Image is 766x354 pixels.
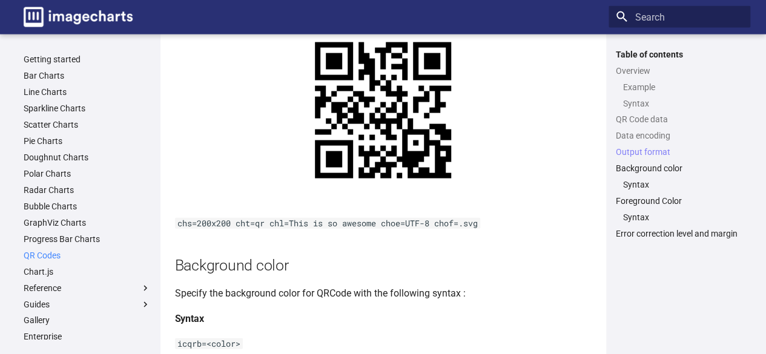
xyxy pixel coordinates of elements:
[24,331,151,342] a: Enterprise
[175,255,592,276] h2: Background color
[623,179,743,190] a: Syntax
[616,163,743,174] a: Background color
[24,201,151,212] a: Bubble Charts
[24,168,151,179] a: Polar Charts
[24,315,151,326] a: Gallery
[616,212,743,223] nav: Foreground Color
[609,49,750,60] label: Table of contents
[24,54,151,65] a: Getting started
[19,2,137,32] a: Image-Charts documentation
[616,195,743,206] a: Foreground Color
[24,103,151,114] a: Sparkline Charts
[24,119,151,130] a: Scatter Charts
[288,15,478,206] img: chart
[175,338,243,349] code: icqrb=<color>
[623,98,743,109] a: Syntax
[616,146,743,157] a: Output format
[175,218,480,229] code: chs=200x200 cht=qr chl=This is so awesome choe=UTF-8 chof=.svg
[616,65,743,76] a: Overview
[616,82,743,109] nav: Overview
[24,283,151,293] label: Reference
[616,130,743,141] a: Data encoding
[616,114,743,125] a: QR Code data
[609,6,750,28] input: Search
[24,87,151,97] a: Line Charts
[609,49,750,240] nav: Table of contents
[24,266,151,277] a: Chart.js
[623,212,743,223] a: Syntax
[24,185,151,195] a: Radar Charts
[24,70,151,81] a: Bar Charts
[24,136,151,146] a: Pie Charts
[616,179,743,190] nav: Background color
[24,7,133,27] img: logo
[175,311,592,327] h4: Syntax
[24,299,151,310] label: Guides
[616,228,743,239] a: Error correction level and margin
[24,234,151,244] a: Progress Bar Charts
[623,82,743,93] a: Example
[24,250,151,261] a: QR Codes
[24,152,151,163] a: Doughnut Charts
[24,217,151,228] a: GraphViz Charts
[175,286,592,301] p: Specify the background color for QRCode with the following syntax :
